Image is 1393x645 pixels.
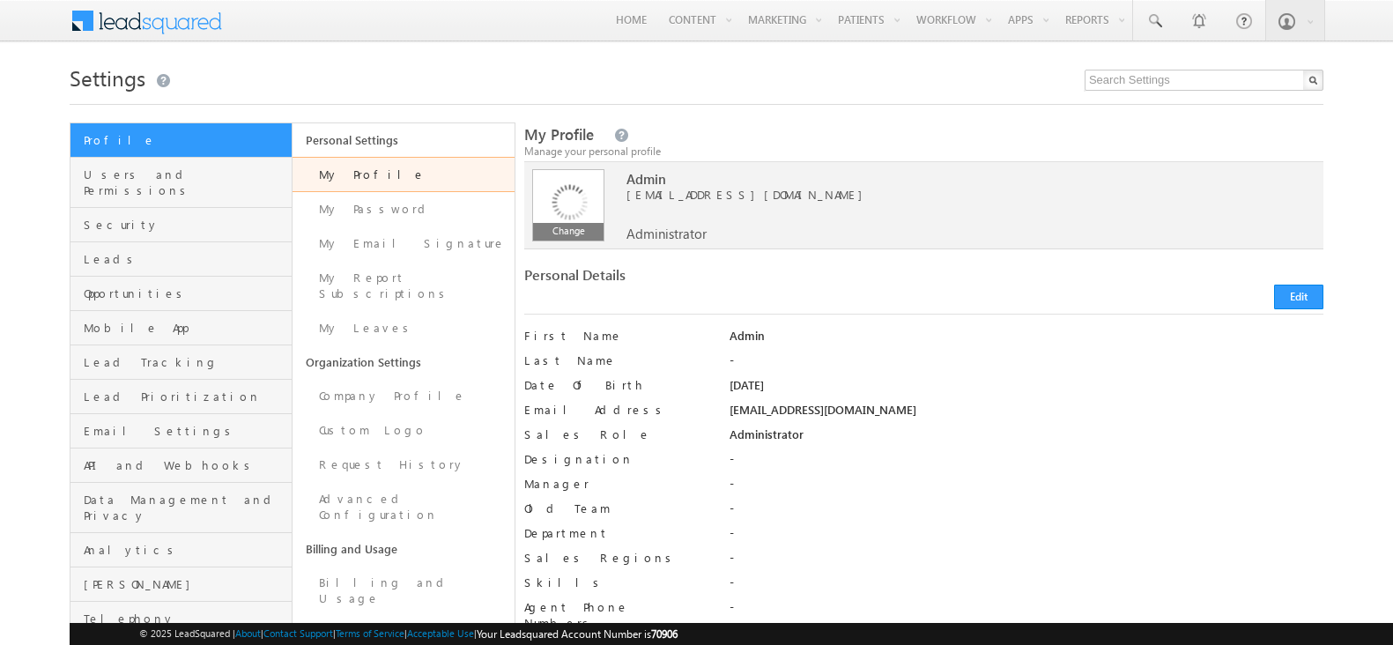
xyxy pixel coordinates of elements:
[730,426,1323,451] div: Administrator
[84,251,287,267] span: Leads
[524,352,708,368] label: Last Name
[730,328,1323,352] div: Admin
[70,414,292,449] a: Email Settings
[730,550,1323,575] div: -
[524,328,708,344] label: First Name
[84,611,287,626] span: Telephony
[524,525,708,541] label: Department
[1274,285,1323,309] button: Edit
[730,525,1323,550] div: -
[524,267,914,292] div: Personal Details
[293,379,515,413] a: Company Profile
[626,171,1265,187] span: Admin
[70,208,292,242] a: Security
[293,123,515,157] a: Personal Settings
[407,627,474,639] a: Acceptable Use
[70,567,292,602] a: [PERSON_NAME]
[524,377,708,393] label: Date Of Birth
[730,451,1323,476] div: -
[730,377,1323,402] div: [DATE]
[730,599,1323,624] div: -
[524,402,708,418] label: Email Address
[524,426,708,442] label: Sales Role
[524,599,708,631] label: Agent Phone Numbers
[730,352,1323,377] div: -
[70,380,292,414] a: Lead Prioritization
[524,144,1323,159] div: Manage your personal profile
[70,602,292,636] a: Telephony
[84,285,287,301] span: Opportunities
[84,457,287,473] span: API and Webhooks
[84,167,287,198] span: Users and Permissions
[70,345,292,380] a: Lead Tracking
[70,311,292,345] a: Mobile App
[293,482,515,532] a: Advanced Configuration
[70,123,292,158] a: Profile
[730,476,1323,500] div: -
[293,566,515,616] a: Billing and Usage
[524,476,708,492] label: Manager
[730,500,1323,525] div: -
[84,132,287,148] span: Profile
[70,277,292,311] a: Opportunities
[524,550,708,566] label: Sales Regions
[524,575,708,590] label: Skills
[293,157,515,192] a: My Profile
[293,311,515,345] a: My Leaves
[730,402,1323,426] div: [EMAIL_ADDRESS][DOMAIN_NAME]
[293,226,515,261] a: My Email Signature
[263,627,333,639] a: Contact Support
[477,627,678,641] span: Your Leadsquared Account Number is
[70,483,292,533] a: Data Management and Privacy
[730,575,1323,599] div: -
[235,627,261,639] a: About
[84,542,287,558] span: Analytics
[84,389,287,404] span: Lead Prioritization
[293,448,515,482] a: Request History
[626,226,707,241] span: Administrator
[336,627,404,639] a: Terms of Service
[84,492,287,523] span: Data Management and Privacy
[84,423,287,439] span: Email Settings
[70,533,292,567] a: Analytics
[524,451,708,467] label: Designation
[651,627,678,641] span: 70906
[70,242,292,277] a: Leads
[139,626,678,642] span: © 2025 LeadSquared | | | | |
[84,576,287,592] span: [PERSON_NAME]
[626,187,1265,203] span: [EMAIL_ADDRESS][DOMAIN_NAME]
[293,192,515,226] a: My Password
[84,320,287,336] span: Mobile App
[1085,70,1323,91] input: Search Settings
[293,413,515,448] a: Custom Logo
[84,354,287,370] span: Lead Tracking
[524,124,594,145] span: My Profile
[524,500,708,516] label: Old Team
[70,158,292,208] a: Users and Permissions
[70,449,292,483] a: API and Webhooks
[293,345,515,379] a: Organization Settings
[84,217,287,233] span: Security
[70,63,145,92] span: Settings
[293,261,515,311] a: My Report Subscriptions
[293,532,515,566] a: Billing and Usage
